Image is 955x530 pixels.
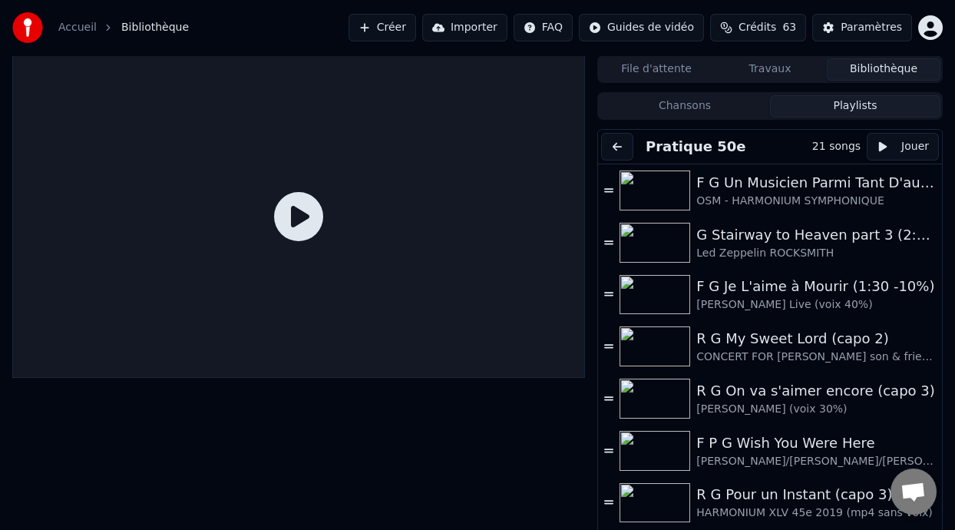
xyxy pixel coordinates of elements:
[696,432,936,454] div: F P G Wish You Were Here
[827,58,940,81] button: Bibliothèque
[696,349,936,365] div: CONCERT FOR [PERSON_NAME] son & friends (voix 40%]
[58,20,189,35] nav: breadcrumb
[579,14,704,41] button: Guides de vidéo
[422,14,507,41] button: Importer
[349,14,416,41] button: Créer
[696,328,936,349] div: R G My Sweet Lord (capo 2)
[867,133,939,161] button: Jouer
[696,505,936,521] div: HARMONIUM XLV 45e 2019 (mp4 sans voix)
[696,402,936,417] div: [PERSON_NAME] (voix 30%)
[696,454,936,469] div: [PERSON_NAME]/[PERSON_NAME]/[PERSON_NAME] Pink Floyd - Live à [GEOGRAPHIC_DATA] 2019 (voix 40%)
[12,12,43,43] img: youka
[600,58,713,81] button: File d'attente
[770,95,940,118] button: Playlists
[58,20,97,35] a: Accueil
[121,20,189,35] span: Bibliothèque
[782,20,796,35] span: 63
[841,20,902,35] div: Paramètres
[696,194,936,209] div: OSM - HARMONIUM SYMPHONIQUE
[639,136,752,157] button: Pratique 50e
[713,58,827,81] button: Travaux
[891,469,937,515] div: Ouvrir le chat
[600,95,770,118] button: Chansons
[696,484,936,505] div: R G Pour un Instant (capo 3)
[696,224,936,246] div: G Stairway to Heaven part 3 (2:23 - 5:44) -8%
[710,14,806,41] button: Crédits63
[812,139,861,154] div: 21 songs
[696,172,936,194] div: F G Un Musicien Parmi Tant D'autres (-5% choeurs 40%)
[696,276,936,297] div: F G Je L'aime à Mourir (1:30 -10%)
[696,380,936,402] div: R G On va s'aimer encore (capo 3)
[739,20,776,35] span: Crédits
[812,14,912,41] button: Paramètres
[514,14,573,41] button: FAQ
[696,297,936,313] div: [PERSON_NAME] Live (voix 40%)
[696,246,936,261] div: Led Zeppelin ROCKSMITH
